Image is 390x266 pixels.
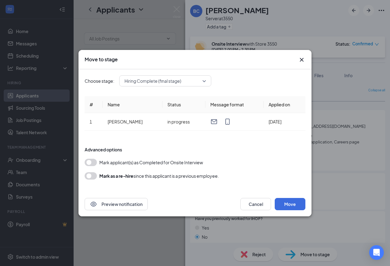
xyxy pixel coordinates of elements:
b: Mark as a re-hire [99,173,133,179]
svg: Eye [90,200,97,208]
th: Status [162,96,205,113]
th: Name [103,96,162,113]
button: Cancel [240,198,271,210]
div: since this applicant is a previous employee. [99,172,219,180]
th: Applied on [264,96,305,113]
th: Message format [205,96,264,113]
svg: Email [210,118,218,125]
th: # [85,96,103,113]
span: 1 [90,119,92,124]
div: Advanced options [85,146,305,153]
button: Close [298,56,305,63]
td: [PERSON_NAME] [103,113,162,131]
span: Mark applicant(s) as Completed for Onsite Interview [99,159,203,166]
td: in progress [162,113,205,131]
div: Open Intercom Messenger [369,245,384,260]
button: EyePreview notification [85,198,148,210]
td: [DATE] [264,113,305,131]
h3: Move to stage [85,56,118,63]
span: Choose stage: [85,78,114,84]
span: Hiring Complete (final stage) [124,76,181,85]
button: Move [275,198,305,210]
svg: Cross [298,56,305,63]
svg: MobileSms [224,118,231,125]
